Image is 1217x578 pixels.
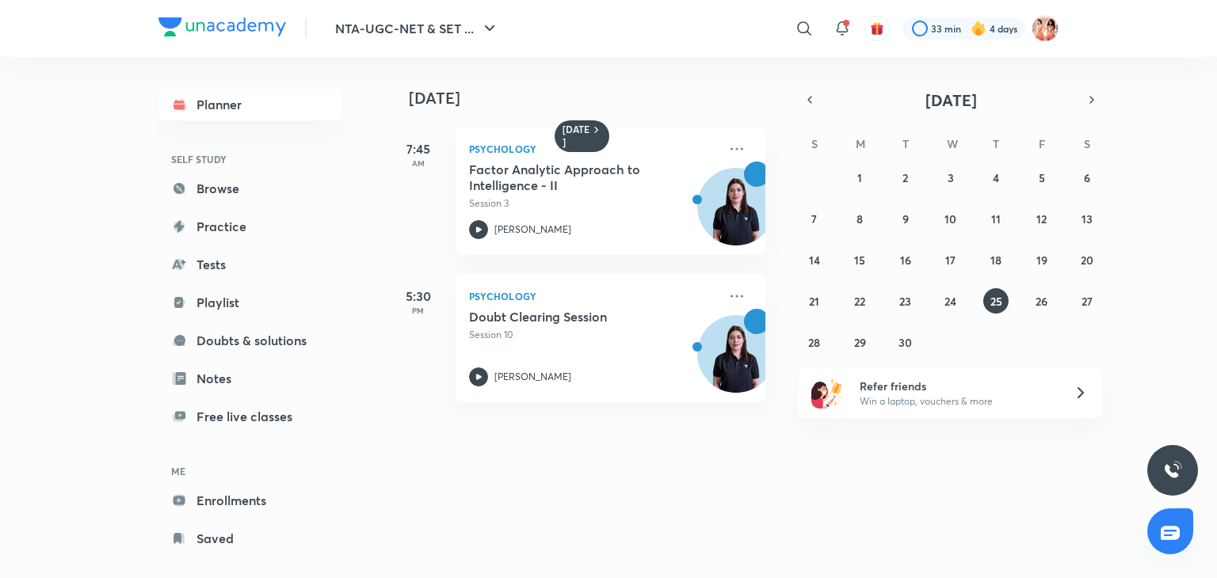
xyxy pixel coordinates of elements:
h4: [DATE] [409,89,781,108]
abbr: September 25, 2025 [990,294,1002,309]
abbr: Friday [1039,136,1045,151]
abbr: Sunday [811,136,818,151]
abbr: September 9, 2025 [902,211,909,226]
abbr: September 11, 2025 [991,211,1001,226]
a: Free live classes [158,401,342,432]
button: September 25, 2025 [983,288,1009,314]
p: PM [387,306,450,315]
abbr: September 12, 2025 [1036,211,1047,226]
button: September 17, 2025 [938,247,963,272]
a: Saved [158,523,342,554]
button: avatar [864,16,890,41]
a: Doubts & solutions [158,325,342,356]
button: September 2, 2025 [893,165,918,190]
h6: [DATE] [563,124,590,149]
button: September 28, 2025 [802,329,827,355]
a: Tests [158,249,342,280]
h5: Factor Analytic Approach to Intelligence - II [469,162,666,193]
abbr: September 22, 2025 [854,294,865,309]
h5: Doubt Clearing Session [469,309,666,325]
button: September 23, 2025 [893,288,918,314]
button: September 29, 2025 [847,329,872,355]
abbr: September 7, 2025 [811,211,817,226]
abbr: September 20, 2025 [1081,253,1093,268]
button: September 13, 2025 [1074,206,1100,231]
abbr: Tuesday [902,136,909,151]
abbr: September 1, 2025 [857,170,862,185]
button: September 1, 2025 [847,165,872,190]
abbr: September 18, 2025 [990,253,1001,268]
p: Session 3 [469,196,718,211]
button: September 20, 2025 [1074,247,1100,272]
button: [DATE] [821,89,1081,111]
abbr: September 27, 2025 [1082,294,1093,309]
img: avatar [870,21,884,36]
p: [PERSON_NAME] [494,222,571,237]
h6: ME [158,458,342,485]
button: September 30, 2025 [893,329,918,355]
button: September 6, 2025 [1074,165,1100,190]
abbr: September 28, 2025 [808,335,820,350]
a: Practice [158,211,342,242]
abbr: September 30, 2025 [898,335,912,350]
p: AM [387,158,450,168]
button: September 11, 2025 [983,206,1009,231]
a: Planner [158,89,342,120]
abbr: September 3, 2025 [948,170,954,185]
abbr: September 8, 2025 [856,211,863,226]
button: September 21, 2025 [802,288,827,314]
h6: Refer friends [860,378,1055,394]
button: NTA-UGC-NET & SET ... [326,13,509,44]
img: ttu [1163,461,1182,480]
button: September 22, 2025 [847,288,872,314]
button: September 14, 2025 [802,247,827,272]
h5: 7:45 [387,139,450,158]
abbr: September 29, 2025 [854,335,866,350]
img: streak [971,21,986,36]
img: Rashi Gupta [1032,15,1059,42]
button: September 27, 2025 [1074,288,1100,314]
abbr: September 17, 2025 [945,253,956,268]
button: September 15, 2025 [847,247,872,272]
button: September 26, 2025 [1029,288,1055,314]
abbr: September 24, 2025 [944,294,956,309]
button: September 24, 2025 [938,288,963,314]
abbr: September 10, 2025 [944,211,956,226]
button: September 3, 2025 [938,165,963,190]
abbr: Thursday [993,136,999,151]
h5: 5:30 [387,287,450,306]
button: September 12, 2025 [1029,206,1055,231]
abbr: September 2, 2025 [902,170,908,185]
abbr: September 23, 2025 [899,294,911,309]
abbr: Saturday [1084,136,1090,151]
button: September 4, 2025 [983,165,1009,190]
a: Playlist [158,287,342,318]
p: Psychology [469,287,718,306]
abbr: September 21, 2025 [809,294,819,309]
button: September 16, 2025 [893,247,918,272]
p: [PERSON_NAME] [494,370,571,384]
abbr: September 14, 2025 [809,253,820,268]
abbr: September 4, 2025 [993,170,999,185]
h6: SELF STUDY [158,146,342,173]
button: September 8, 2025 [847,206,872,231]
abbr: Wednesday [947,136,958,151]
p: Session 10 [469,328,718,342]
img: Avatar [698,177,774,253]
p: Win a laptop, vouchers & more [860,394,1055,409]
a: Enrollments [158,485,342,516]
abbr: September 5, 2025 [1039,170,1045,185]
abbr: September 15, 2025 [854,253,865,268]
button: September 7, 2025 [802,206,827,231]
img: referral [811,377,843,409]
abbr: Monday [856,136,865,151]
button: September 9, 2025 [893,206,918,231]
a: Browse [158,173,342,204]
abbr: September 19, 2025 [1036,253,1047,268]
p: Psychology [469,139,718,158]
a: Notes [158,363,342,394]
button: September 10, 2025 [938,206,963,231]
abbr: September 16, 2025 [900,253,911,268]
img: Company Logo [158,17,286,36]
button: September 18, 2025 [983,247,1009,272]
